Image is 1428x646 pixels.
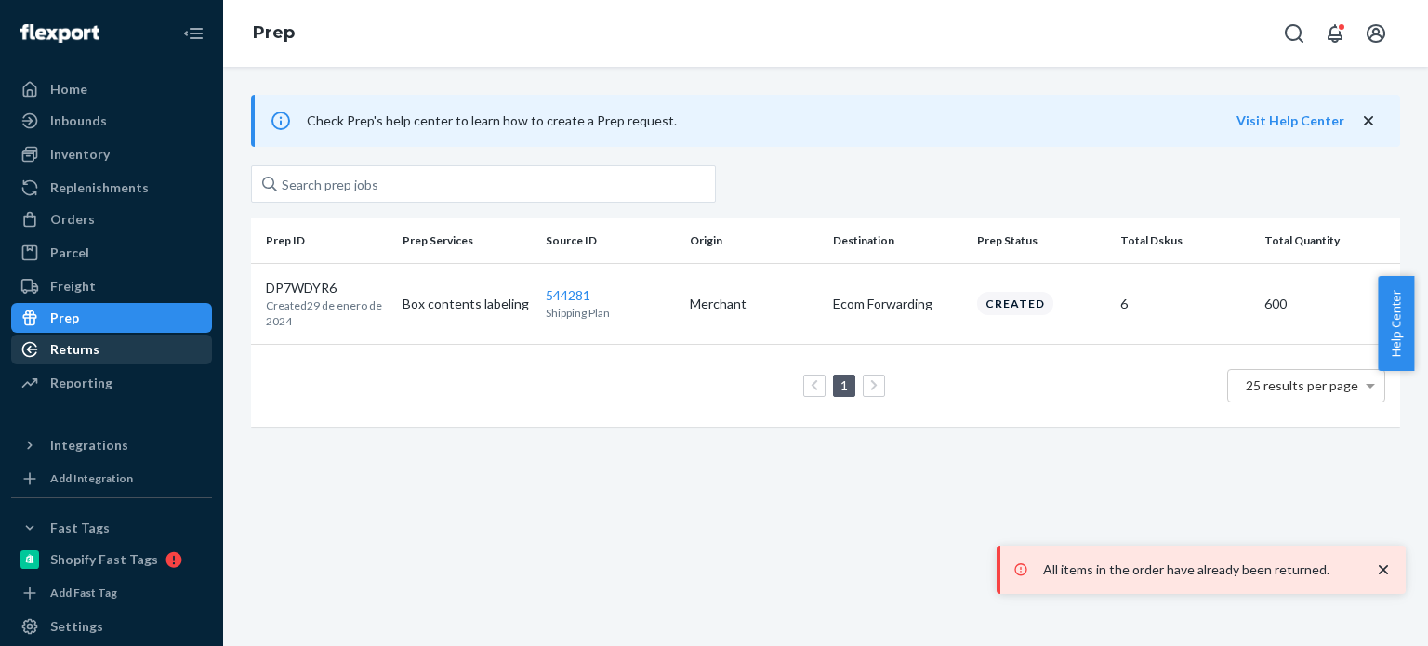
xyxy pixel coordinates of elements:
p: Ecom Forwarding [833,295,962,313]
a: Returns [11,335,212,364]
a: Replenishments [11,173,212,203]
div: Reporting [50,374,112,392]
p: All items in the order have already been returned. [1043,560,1355,579]
a: Home [11,74,212,104]
a: Prep [253,22,295,43]
button: Open account menu [1357,15,1395,52]
span: Check Prep's help center to learn how to create a Prep request. [307,112,677,128]
button: close [1359,112,1378,131]
th: Total Quantity [1257,218,1401,263]
button: Fast Tags [11,513,212,543]
a: Add Fast Tag [11,582,212,604]
p: DP7WDYR6 [266,279,388,297]
span: 25 results per page [1246,377,1358,393]
button: Integrations [11,430,212,460]
div: Add Fast Tag [50,585,117,600]
p: 6 [1120,295,1249,313]
a: Reporting [11,368,212,398]
svg: close toast [1374,560,1393,579]
div: Settings [50,617,103,636]
img: Flexport logo [20,24,99,43]
div: Created [977,292,1053,315]
a: Inbounds [11,106,212,136]
th: Total Dskus [1113,218,1257,263]
button: Visit Help Center [1236,112,1344,130]
p: Created 29 de enero de 2024 [266,297,388,329]
div: Add Integration [50,470,133,486]
div: Returns [50,340,99,359]
th: Source ID [538,218,682,263]
th: Prep ID [251,218,395,263]
button: Close Navigation [175,15,212,52]
th: Prep Status [970,218,1114,263]
a: Parcel [11,238,212,268]
button: Help Center [1378,276,1414,371]
div: Shopify Fast Tags [50,550,158,569]
a: Shopify Fast Tags [11,545,212,574]
div: Prep [50,309,79,327]
button: Open Search Box [1276,15,1313,52]
ol: breadcrumbs [238,7,310,60]
a: Inventory [11,139,212,169]
input: Search prep jobs [251,165,716,203]
div: Inbounds [50,112,107,130]
a: Add Integration [11,468,212,490]
button: Open notifications [1316,15,1354,52]
p: Box contents labeling [403,295,532,313]
div: Freight [50,277,96,296]
div: Orders [50,210,95,229]
a: Page 1 is your current page [837,377,852,393]
a: Settings [11,612,212,641]
th: Origin [682,218,826,263]
div: Integrations [50,436,128,455]
div: Parcel [50,244,89,262]
div: Home [50,80,87,99]
div: Fast Tags [50,519,110,537]
p: 600 [1264,295,1386,313]
a: Orders [11,204,212,234]
a: Freight [11,271,212,301]
a: 544281 [546,287,590,303]
a: Prep [11,303,212,333]
div: Inventory [50,145,110,164]
th: Prep Services [395,218,539,263]
div: Replenishments [50,178,149,197]
p: Shipping Plan [546,305,675,321]
th: Destination [826,218,970,263]
p: Merchant [690,295,819,313]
